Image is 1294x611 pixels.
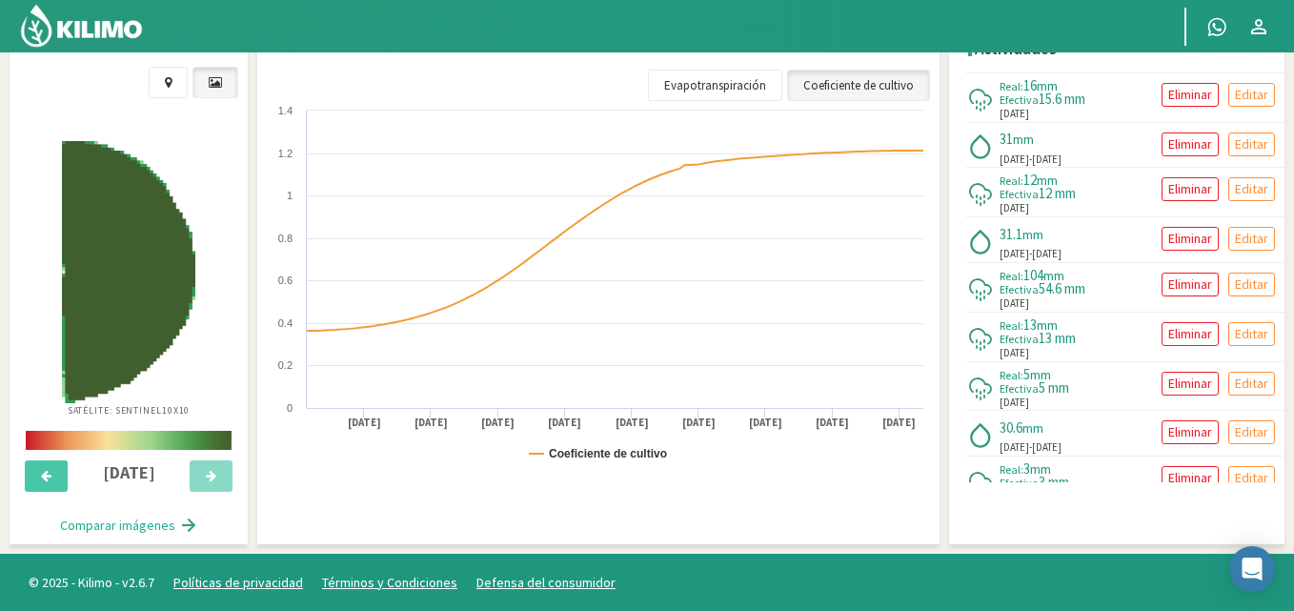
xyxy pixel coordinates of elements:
button: Eliminar [1162,273,1219,296]
p: Editar [1235,84,1268,106]
p: Satélite: Sentinel [68,403,191,418]
text: Coeficiente de cultivo [549,447,667,460]
button: Eliminar [1162,177,1219,201]
span: 12 mm [1039,184,1076,202]
span: mm [1037,172,1058,189]
span: 12 [1023,171,1037,189]
text: 1.2 [278,148,293,159]
a: Evapotranspiración [648,70,782,102]
span: 31.1 [1000,225,1022,243]
span: 30.6 [1000,418,1022,437]
span: 54.6 mm [1039,279,1085,297]
p: Editar [1235,421,1268,443]
div: Open Intercom Messenger [1229,546,1275,592]
button: Eliminar [1162,132,1219,156]
span: Real: [1000,318,1023,333]
p: Eliminar [1168,274,1212,295]
span: 13 [1023,316,1037,334]
button: Editar [1228,372,1275,396]
p: Eliminar [1168,178,1212,200]
p: Eliminar [1168,373,1212,395]
p: Editar [1235,178,1268,200]
text: 1.4 [278,105,293,116]
button: Eliminar [1162,83,1219,107]
text: [DATE] [682,416,716,430]
span: - [1029,440,1032,454]
span: 16 [1023,76,1037,94]
p: Editar [1235,228,1268,250]
button: Editar [1228,273,1275,296]
span: Efectiva [1000,187,1039,201]
button: Eliminar [1162,420,1219,444]
button: Comparar imágenes [41,506,217,544]
button: Editar [1228,227,1275,251]
span: [DATE] [1000,345,1029,361]
p: Editar [1235,133,1268,155]
text: 1 [287,190,293,201]
span: mm [1030,460,1051,478]
span: Real: [1000,173,1023,188]
button: Eliminar [1162,322,1219,346]
h4: Actividades [975,40,1057,58]
a: Términos y Condiciones [322,574,457,591]
span: [DATE] [1000,152,1029,168]
p: Editar [1235,323,1268,345]
span: [DATE] [1000,295,1029,312]
text: 0.2 [278,359,293,371]
span: [DATE] [1032,440,1061,454]
img: scale [26,431,232,450]
span: [DATE] [1032,247,1061,260]
span: 5 [1023,365,1030,383]
button: Eliminar [1162,466,1219,490]
p: Eliminar [1168,421,1212,443]
span: [DATE] [1032,153,1061,166]
span: Real: [1000,462,1023,477]
span: - [1029,247,1032,260]
span: mm [1037,77,1058,94]
p: Editar [1235,373,1268,395]
span: Efectiva [1000,92,1039,107]
span: Efectiva [1000,476,1039,490]
span: 5 mm [1039,378,1069,397]
span: [DATE] [1000,246,1029,262]
text: [DATE] [548,416,581,430]
button: Editar [1228,322,1275,346]
h4: [DATE] [79,463,179,482]
img: 766265be-b735-45a7-aba4-ae1b8dddfcfd_-_sentinel_-_2025-09-25.png [62,141,194,403]
span: mm [1037,316,1058,334]
a: Defensa del consumidor [476,574,616,591]
a: Coeficiente de cultivo [787,70,930,102]
p: Eliminar [1168,323,1212,345]
span: mm [1022,419,1043,437]
p: Eliminar [1168,228,1212,250]
span: © 2025 - Kilimo - v2.6.7 [19,573,164,593]
text: [DATE] [481,416,515,430]
text: [DATE] [616,416,649,430]
button: Eliminar [1162,372,1219,396]
span: [DATE] [1000,395,1029,411]
text: 0.6 [278,275,293,286]
span: 13 mm [1039,329,1076,347]
p: Editar [1235,467,1268,489]
span: Real: [1000,368,1023,382]
span: Efectiva [1000,332,1039,346]
span: 104 [1023,266,1043,284]
p: Eliminar [1168,467,1212,489]
text: [DATE] [414,416,448,430]
p: Eliminar [1168,84,1212,106]
p: Editar [1235,274,1268,295]
img: Kilimo [19,3,144,49]
button: Editar [1228,466,1275,490]
span: 31 [1000,130,1013,148]
a: Políticas de privacidad [173,574,303,591]
text: 0.8 [278,233,293,244]
button: Editar [1228,83,1275,107]
span: - [1029,153,1032,166]
span: mm [1043,267,1064,284]
button: Editar [1228,132,1275,156]
span: [DATE] [1000,200,1029,216]
text: [DATE] [749,416,782,430]
button: Editar [1228,420,1275,444]
button: Editar [1228,177,1275,201]
span: [DATE] [1000,106,1029,122]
